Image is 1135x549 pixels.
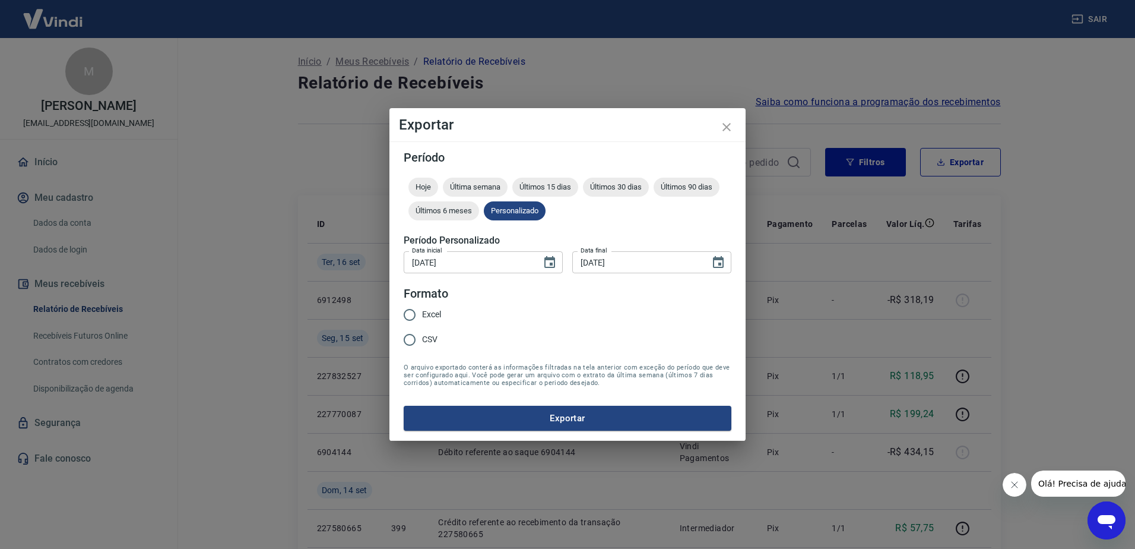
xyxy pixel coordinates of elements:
[404,364,731,387] span: O arquivo exportado conterá as informações filtradas na tela anterior com exceção do período que ...
[404,251,533,273] input: DD/MM/YYYY
[572,251,702,273] input: DD/MM/YYYY
[1003,473,1026,497] iframe: Fechar mensagem
[512,182,578,191] span: Últimos 15 dias
[408,201,479,220] div: Últimos 6 meses
[1088,501,1126,539] iframe: Botão para abrir a janela de mensagens
[654,182,719,191] span: Últimos 90 dias
[408,178,438,197] div: Hoje
[443,178,508,197] div: Última semana
[512,178,578,197] div: Últimos 15 dias
[412,246,442,255] label: Data inicial
[1031,471,1126,497] iframe: Mensagem da empresa
[706,251,730,274] button: Choose date, selected date is 30 de set de 2025
[399,118,736,132] h4: Exportar
[581,246,607,255] label: Data final
[484,206,546,215] span: Personalizado
[422,308,441,321] span: Excel
[538,251,562,274] button: Choose date, selected date is 1 de mai de 2025
[443,182,508,191] span: Última semana
[712,113,741,141] button: close
[583,178,649,197] div: Últimos 30 dias
[408,182,438,191] span: Hoje
[408,206,479,215] span: Últimos 6 meses
[484,201,546,220] div: Personalizado
[404,235,731,247] h5: Período Personalizado
[654,178,719,197] div: Últimos 90 dias
[7,8,100,18] span: Olá! Precisa de ajuda?
[404,285,448,302] legend: Formato
[404,152,731,163] h5: Período
[422,333,437,346] span: CSV
[583,182,649,191] span: Últimos 30 dias
[404,406,731,431] button: Exportar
